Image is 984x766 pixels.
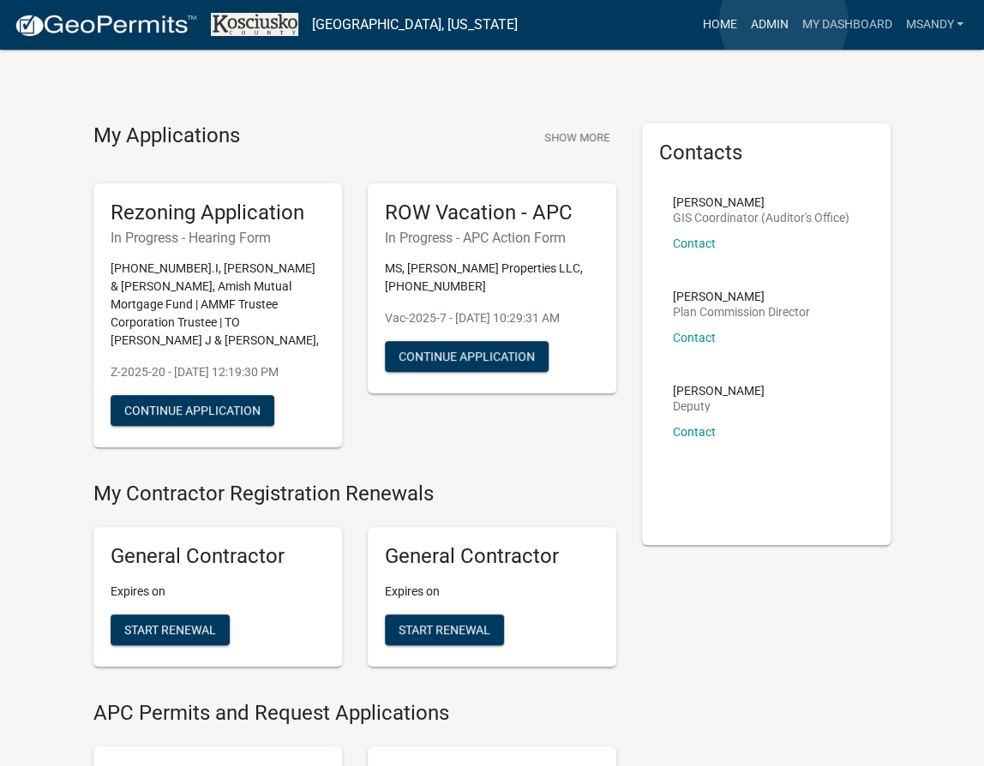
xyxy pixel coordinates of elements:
[537,123,616,152] button: Show More
[385,583,599,601] p: Expires on
[385,200,599,225] h5: ROW Vacation - APC
[124,623,216,637] span: Start Renewal
[659,141,873,165] h5: Contacts
[673,306,810,318] p: Plan Commission Director
[111,583,325,601] p: Expires on
[93,482,616,680] wm-registration-list-section: My Contractor Registration Renewals
[385,230,599,246] h6: In Progress - APC Action Form
[93,482,616,506] h4: My Contractor Registration Renewals
[673,196,849,208] p: [PERSON_NAME]
[399,623,490,637] span: Start Renewal
[673,425,716,439] a: Contact
[111,260,325,350] p: [PHONE_NUMBER].I, [PERSON_NAME] & [PERSON_NAME], Amish Mutual Mortgage Fund | AMMF Trustee Corpor...
[111,544,325,569] h5: General Contractor
[111,230,325,246] h6: In Progress - Hearing Form
[111,395,274,426] button: Continue Application
[673,236,716,250] a: Contact
[673,400,765,412] p: Deputy
[673,331,716,344] a: Contact
[211,13,298,36] img: Kosciusko County, Indiana
[312,10,518,39] a: [GEOGRAPHIC_DATA], [US_STATE]
[385,309,599,327] p: Vac-2025-7 - [DATE] 10:29:31 AM
[385,260,599,296] p: MS, [PERSON_NAME] Properties LLC, [PHONE_NUMBER]
[898,9,970,41] a: msandy
[673,290,810,302] p: [PERSON_NAME]
[385,614,504,645] button: Start Renewal
[111,614,230,645] button: Start Renewal
[111,200,325,225] h5: Rezoning Application
[385,341,549,372] button: Continue Application
[93,701,616,726] h4: APC Permits and Request Applications
[673,385,765,397] p: [PERSON_NAME]
[385,544,599,569] h5: General Contractor
[93,123,240,149] h4: My Applications
[795,9,898,41] a: My Dashboard
[695,9,743,41] a: Home
[111,363,325,381] p: Z-2025-20 - [DATE] 12:19:30 PM
[673,212,849,224] p: GIS Coordinator (Auditor's Office)
[743,9,795,41] a: Admin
